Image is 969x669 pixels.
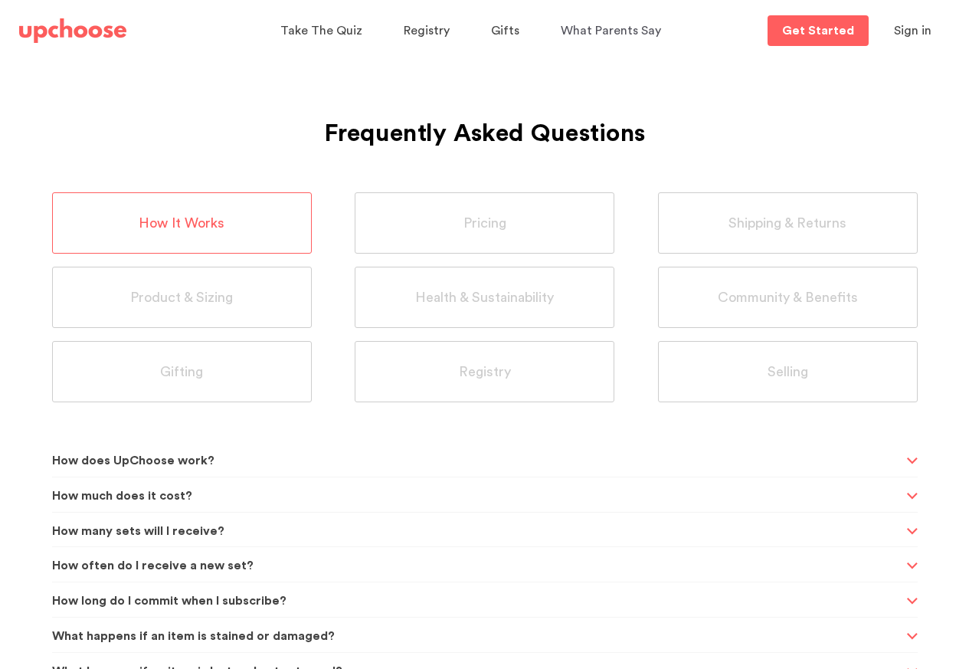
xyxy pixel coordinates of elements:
[52,618,902,655] span: What happens if an item is stained or damaged?
[280,25,362,37] span: Take The Quiz
[19,15,126,47] a: UpChoose
[19,18,126,43] img: UpChoose
[52,81,918,153] h1: Frequently Asked Questions
[52,513,902,550] span: How many sets will I receive?
[875,15,951,46] button: Sign in
[561,25,661,37] span: What Parents Say
[768,15,869,46] a: Get Started
[160,363,203,381] span: Gifting
[52,547,902,585] span: How often do I receive a new set?
[404,25,450,37] span: Registry
[52,442,902,480] span: How does UpChoose work?
[718,289,858,307] span: Community & Benefits
[130,289,233,307] span: Product & Sizing
[139,215,224,232] span: How It Works
[491,16,524,46] a: Gifts
[561,16,666,46] a: What Parents Say
[728,215,846,232] span: Shipping & Returns
[52,582,902,620] span: How long do I commit when I subscribe?
[52,477,902,515] span: How much does it cost?
[491,25,519,37] span: Gifts
[459,363,511,381] span: Registry
[463,215,506,232] span: Pricing
[280,16,367,46] a: Take The Quiz
[894,25,931,37] span: Sign in
[415,289,554,307] span: Health & Sustainability
[782,25,854,37] p: Get Started
[768,363,808,381] span: Selling
[404,16,454,46] a: Registry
